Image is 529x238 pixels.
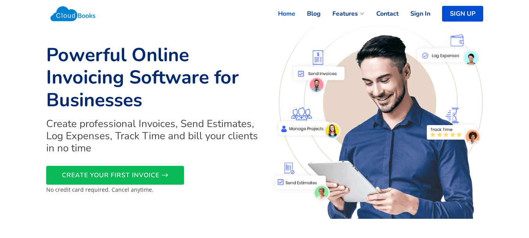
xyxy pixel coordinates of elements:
a: Features [321,5,365,22]
a: CREATE YOUR FIRST INVOICE [46,166,184,185]
a: Contact [365,5,399,22]
a: SIGN UP [442,6,483,22]
a: Blog [295,5,321,22]
a: Home [266,5,295,22]
span: Features [332,9,358,18]
a: Sign In [399,5,430,22]
h1: Powerful Online Invoicing Software for Businesses [46,44,260,112]
small: No credit card required. Cancel anytime. [46,186,153,193]
img: Cloudbooks Logo [46,2,100,25]
h2: Create professional Invoices, Send Estimates, Log Expenses, Track Time and bill your clients in n... [46,118,260,154]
